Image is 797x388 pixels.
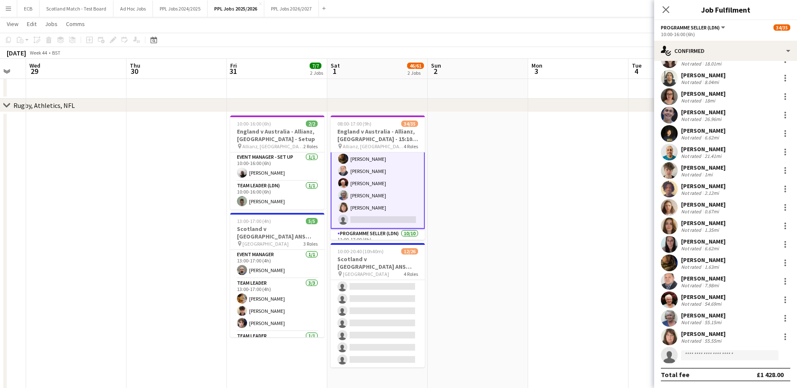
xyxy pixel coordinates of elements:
[306,121,318,127] span: 2/2
[631,66,642,76] span: 4
[757,370,784,379] div: £1 428.00
[343,271,389,277] span: [GEOGRAPHIC_DATA]
[230,331,324,360] app-card-role: Team Leader1/1
[681,219,726,227] div: [PERSON_NAME]
[153,0,208,17] button: PPL Jobs 2024/2025
[230,62,237,69] span: Fri
[7,20,18,28] span: View
[343,143,404,149] span: Allianz, [GEOGRAPHIC_DATA]
[703,190,721,196] div: 2.12mi
[703,338,723,344] div: 55.55mi
[681,338,703,344] div: Not rated
[230,181,324,210] app-card-role: Team Leader (LDN)1/110:00-16:00 (6h)[PERSON_NAME]
[681,145,726,153] div: [PERSON_NAME]
[42,18,61,29] a: Jobs
[681,164,726,171] div: [PERSON_NAME]
[66,20,85,28] span: Comms
[264,0,319,17] button: PPL Jobs 2026/2027
[703,116,723,122] div: 26.96mi
[681,312,726,319] div: [PERSON_NAME]
[331,255,425,270] h3: Scotland v [GEOGRAPHIC_DATA] ANS 2025 - 17:40 KO
[681,293,726,301] div: [PERSON_NAME]
[681,79,703,85] div: Not rated
[703,282,721,288] div: 7.98mi
[27,20,37,28] span: Edit
[681,182,726,190] div: [PERSON_NAME]
[237,218,271,224] span: 13:00-17:00 (4h)
[681,245,703,252] div: Not rated
[7,49,26,57] div: [DATE]
[337,121,371,127] span: 08:00-17:00 (9h)
[773,24,790,31] span: 34/35
[3,18,22,29] a: View
[401,248,418,254] span: 12/26
[430,66,441,76] span: 2
[63,18,88,29] a: Comms
[431,62,441,69] span: Sun
[681,227,703,233] div: Not rated
[703,245,721,252] div: 6.62mi
[703,319,723,325] div: 55.15mi
[681,153,703,159] div: Not rated
[331,128,425,143] h3: England v Australia - Allianz, [GEOGRAPHIC_DATA] - 15:10 KO
[408,70,423,76] div: 2 Jobs
[230,213,324,337] div: 13:00-17:00 (4h)5/5Scotland v [GEOGRAPHIC_DATA] ANS 2025- Setup [GEOGRAPHIC_DATA]3 RolesEvent Man...
[230,128,324,143] h3: England v Australia - Allianz, [GEOGRAPHIC_DATA] - Setup
[329,66,340,76] span: 1
[303,143,318,149] span: 2 Roles
[681,330,726,338] div: [PERSON_NAME]
[681,171,703,178] div: Not rated
[681,127,726,134] div: [PERSON_NAME]
[681,60,703,67] div: Not rated
[681,264,703,270] div: Not rated
[681,201,726,208] div: [PERSON_NAME]
[404,143,418,149] span: 4 Roles
[703,97,717,104] div: 18mi
[703,60,723,67] div: 18.01mi
[681,282,703,288] div: Not rated
[681,108,726,116] div: [PERSON_NAME]
[703,134,721,141] div: 6.62mi
[310,63,321,69] span: 7/7
[661,31,790,37] div: 10:00-16:00 (6h)
[230,225,324,240] h3: Scotland v [GEOGRAPHIC_DATA] ANS 2025- Setup
[230,115,324,210] app-job-card: 10:00-16:00 (6h)2/2England v Australia - Allianz, [GEOGRAPHIC_DATA] - Setup Allianz, [GEOGRAPHIC_...
[29,62,40,69] span: Wed
[661,24,726,31] button: Programme Seller (LDN)
[39,0,113,17] button: Scotland Match - Test Board
[681,256,726,264] div: [PERSON_NAME]
[13,101,75,110] div: Rugby, Athletics, NFL
[331,62,340,69] span: Sat
[229,66,237,76] span: 31
[681,116,703,122] div: Not rated
[703,79,721,85] div: 8.04mi
[703,227,721,233] div: 1.35mi
[331,243,425,367] app-job-card: 10:00-20:40 (10h40m)12/26Scotland v [GEOGRAPHIC_DATA] ANS 2025 - 17:40 KO [GEOGRAPHIC_DATA]4 Roles
[130,62,140,69] span: Thu
[404,271,418,277] span: 4 Roles
[681,319,703,325] div: Not rated
[113,0,153,17] button: Ad Hoc Jobs
[337,248,384,254] span: 10:00-20:40 (10h40m)
[632,62,642,69] span: Tue
[654,4,797,15] h3: Job Fulfilment
[28,66,40,76] span: 29
[129,66,140,76] span: 30
[681,275,726,282] div: [PERSON_NAME]
[331,115,425,240] app-job-card: 08:00-17:00 (9h)34/35England v Australia - Allianz, [GEOGRAPHIC_DATA] - 15:10 KO Allianz, [GEOGRA...
[703,208,721,215] div: 0.67mi
[303,241,318,247] span: 3 Roles
[681,190,703,196] div: Not rated
[242,143,303,149] span: Allianz, [GEOGRAPHIC_DATA]
[654,41,797,61] div: Confirmed
[531,62,542,69] span: Mon
[661,370,689,379] div: Total fee
[681,208,703,215] div: Not rated
[703,301,723,307] div: 54.69mi
[681,301,703,307] div: Not rated
[230,152,324,181] app-card-role: Event Manager - Set up1/110:00-16:00 (6h)[PERSON_NAME]
[52,50,60,56] div: BST
[703,264,721,270] div: 1.63mi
